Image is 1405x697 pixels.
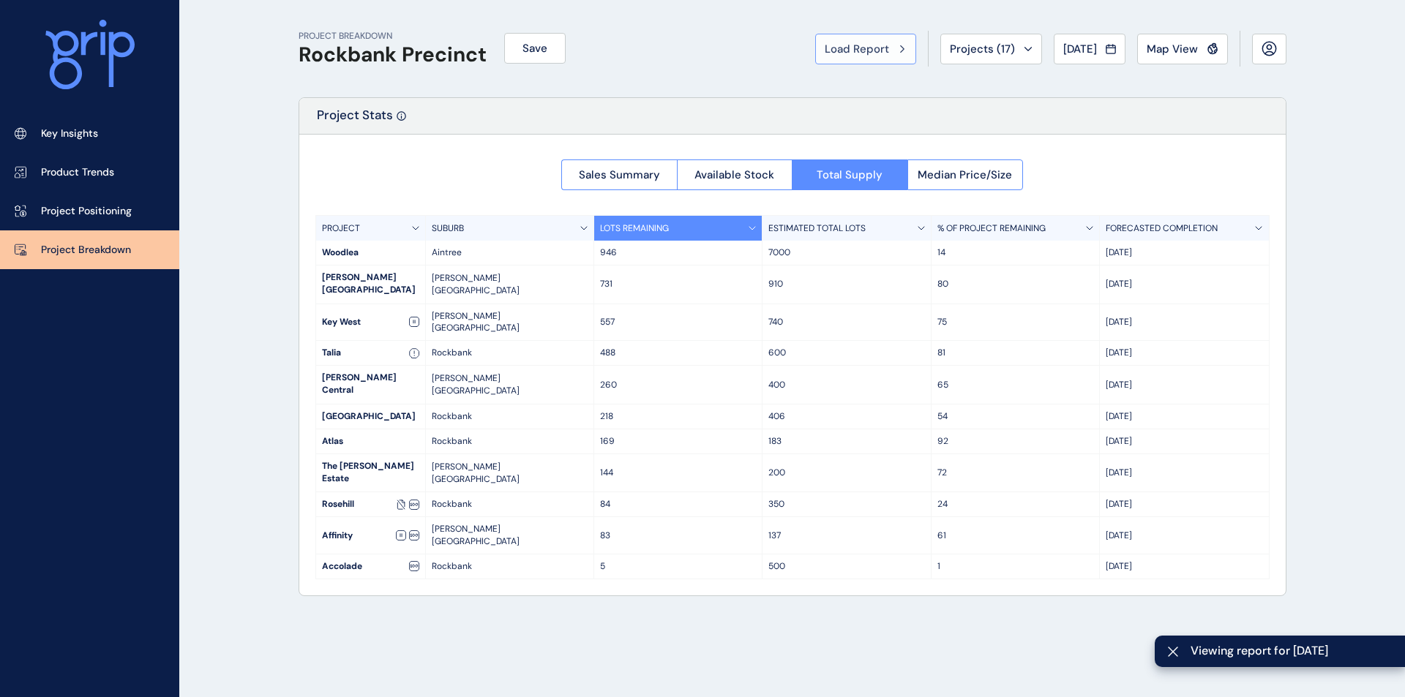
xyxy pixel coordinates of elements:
[1054,34,1125,64] button: [DATE]
[768,379,924,391] p: 400
[768,246,924,259] p: 7000
[316,265,425,304] div: [PERSON_NAME][GEOGRAPHIC_DATA]
[600,467,756,479] p: 144
[1106,316,1262,328] p: [DATE]
[432,435,588,448] p: Rockbank
[1106,410,1262,423] p: [DATE]
[1106,278,1262,290] p: [DATE]
[1106,530,1262,542] p: [DATE]
[432,246,588,259] p: Aintree
[1106,379,1262,391] p: [DATE]
[600,498,756,510] p: 84
[299,42,487,67] h1: Rockbank Precinct
[299,30,487,42] p: PROJECT BREAKDOWN
[316,454,425,492] div: The [PERSON_NAME] Estate
[579,167,660,182] span: Sales Summary
[1063,42,1097,56] span: [DATE]
[768,222,866,235] p: ESTIMATED TOTAL LOTS
[561,159,677,190] button: Sales Summary
[432,498,588,510] p: Rockbank
[41,165,114,180] p: Product Trends
[504,33,566,64] button: Save
[316,310,425,334] div: Key West
[316,241,425,265] div: Woodlea
[1106,246,1262,259] p: [DATE]
[792,159,907,190] button: Total Supply
[940,34,1042,64] button: Projects (17)
[41,243,131,257] p: Project Breakdown
[768,410,924,423] p: 406
[1147,42,1198,56] span: Map View
[1106,347,1262,359] p: [DATE]
[768,560,924,573] p: 500
[937,379,1093,391] p: 65
[768,498,924,510] p: 350
[600,530,756,542] p: 83
[768,278,924,290] p: 910
[600,379,756,391] p: 260
[432,272,588,297] p: [PERSON_NAME][GEOGRAPHIC_DATA]
[768,467,924,479] p: 200
[432,222,464,235] p: SUBURB
[1106,467,1262,479] p: [DATE]
[1106,498,1262,510] p: [DATE]
[432,310,588,335] p: [PERSON_NAME][GEOGRAPHIC_DATA]
[694,167,774,182] span: Available Stock
[432,461,588,486] p: [PERSON_NAME][GEOGRAPHIC_DATA]
[768,316,924,328] p: 740
[937,316,1093,328] p: 75
[1106,435,1262,448] p: [DATE]
[316,429,425,453] div: Atlas
[1106,222,1218,235] p: FORECASTED COMPLETION
[432,347,588,359] p: Rockbank
[937,278,1093,290] p: 80
[1106,560,1262,573] p: [DATE]
[768,530,924,542] p: 137
[316,341,425,365] div: Talia
[815,34,916,64] button: Load Report
[432,372,588,397] p: [PERSON_NAME][GEOGRAPHIC_DATA]
[600,278,756,290] p: 731
[950,42,1015,56] span: Projects ( 17 )
[825,42,889,56] span: Load Report
[937,222,1046,235] p: % OF PROJECT REMAINING
[316,554,425,579] div: Accolade
[316,404,425,429] div: [GEOGRAPHIC_DATA]
[1191,643,1393,659] span: Viewing report for [DATE]
[937,498,1093,510] p: 24
[41,127,98,141] p: Key Insights
[317,107,393,134] p: Project Stats
[600,435,756,448] p: 169
[432,560,588,573] p: Rockbank
[600,316,756,328] p: 557
[600,246,756,259] p: 946
[907,159,1024,190] button: Median Price/Size
[937,246,1093,259] p: 14
[600,410,756,423] p: 218
[41,204,132,219] p: Project Positioning
[1137,34,1228,64] button: Map View
[937,560,1093,573] p: 1
[316,524,425,548] div: Affinity
[768,347,924,359] p: 600
[768,435,924,448] p: 183
[322,222,360,235] p: PROJECT
[937,347,1093,359] p: 81
[677,159,793,190] button: Available Stock
[600,222,669,235] p: LOTS REMAINING
[316,492,425,516] div: Rosehill
[316,366,425,404] div: [PERSON_NAME] Central
[432,410,588,423] p: Rockbank
[432,523,588,548] p: [PERSON_NAME][GEOGRAPHIC_DATA]
[600,347,756,359] p: 488
[937,530,1093,542] p: 61
[937,410,1093,423] p: 54
[817,167,883,182] span: Total Supply
[918,167,1012,182] span: Median Price/Size
[937,467,1093,479] p: 72
[937,435,1093,448] p: 92
[522,41,547,56] span: Save
[600,560,756,573] p: 5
